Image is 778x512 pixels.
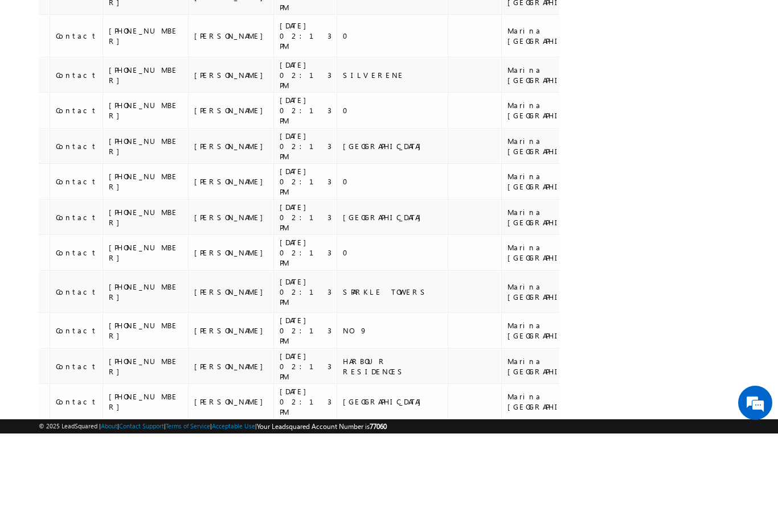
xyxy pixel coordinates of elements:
[109,143,183,164] div: [PHONE_NUMBER]
[507,104,591,125] div: Marina [GEOGRAPHIC_DATA]
[109,321,183,341] div: [PHONE_NUMBER]
[194,291,269,301] div: [PERSON_NAME]
[194,71,269,81] div: [PERSON_NAME]
[194,440,269,450] div: [PERSON_NAME]
[280,355,331,386] div: [DATE] 02:13 PM
[166,501,210,508] a: Terms of Service
[56,148,97,159] div: Contact
[194,326,269,336] div: [PERSON_NAME]
[280,209,331,240] div: [DATE] 02:13 PM
[56,71,97,81] div: Contact
[507,286,591,306] div: Marina [GEOGRAPHIC_DATA]
[194,220,269,230] div: [PERSON_NAME]
[343,326,443,336] div: 0
[194,475,269,485] div: [PERSON_NAME]
[56,255,97,265] div: Contact
[343,475,443,485] div: [GEOGRAPHIC_DATA]
[109,104,183,125] div: [PHONE_NUMBER]
[280,174,331,204] div: [DATE] 02:13 PM
[56,475,97,485] div: Contact
[343,184,443,194] div: 0
[370,501,387,509] span: 77060
[280,138,331,169] div: [DATE] 02:13 PM
[187,6,214,33] div: Minimize live chat window
[109,435,183,455] div: [PHONE_NUMBER]
[507,435,591,455] div: Marina [GEOGRAPHIC_DATA]
[343,255,443,265] div: 0
[56,326,97,336] div: Contact
[343,109,443,119] div: 0
[15,105,208,341] textarea: Type your message and click 'Submit'
[507,470,591,490] div: Marina [GEOGRAPHIC_DATA]
[56,220,97,230] div: Contact
[212,501,255,508] a: Acceptable Use
[280,245,331,275] div: [DATE] 02:13 PM
[280,99,331,130] div: [DATE] 02:13 PM
[56,109,97,119] div: Contact
[507,360,591,381] div: Marina [GEOGRAPHIC_DATA]
[507,179,591,199] div: Marina [GEOGRAPHIC_DATA]
[19,60,48,75] img: d_60004797649_company_0_60004797649
[280,394,331,424] div: [DATE] 02:13 PM
[56,404,97,414] div: Contact
[194,255,269,265] div: [PERSON_NAME]
[257,501,387,509] span: Your Leadsquared Account Number is
[343,365,443,375] div: SPARKLE TOWERS
[194,184,269,194] div: [PERSON_NAME]
[280,465,331,496] div: [DATE] 02:13 PM
[166,350,207,366] em: Submit
[39,499,387,510] span: © 2025 LeadSquared | | | | |
[507,30,591,50] div: Marina [GEOGRAPHIC_DATA]
[109,360,183,381] div: [PHONE_NUMBER]
[109,214,183,235] div: [PHONE_NUMBER]
[56,291,97,301] div: Contact
[56,184,97,194] div: Contact
[507,321,591,341] div: Marina [GEOGRAPHIC_DATA]
[343,435,443,455] div: HARBOUR RESIDENCES
[194,109,269,119] div: [PERSON_NAME]
[343,71,443,81] div: 23 MARINA
[280,430,331,460] div: [DATE] 02:13 PM
[507,399,591,419] div: Marina [GEOGRAPHIC_DATA]
[507,65,591,86] div: Marina [GEOGRAPHIC_DATA]
[507,250,591,270] div: Marina [GEOGRAPHIC_DATA]
[119,501,164,508] a: Contact Support
[280,280,331,311] div: [DATE] 02:13 PM
[59,60,191,75] div: Leave a message
[109,30,183,50] div: [PHONE_NUMBER]
[194,365,269,375] div: [PERSON_NAME]
[194,35,269,45] div: [PERSON_NAME]
[343,35,443,45] div: 0
[194,404,269,414] div: [PERSON_NAME]
[280,60,331,91] div: [DATE] 02:13 PM
[109,179,183,199] div: [PHONE_NUMBER]
[109,286,183,306] div: [PHONE_NUMBER]
[56,440,97,450] div: Contact
[56,35,97,45] div: Contact
[280,24,331,55] div: [DATE] 02:13 PM
[343,220,443,230] div: [GEOGRAPHIC_DATA]
[343,291,443,301] div: [GEOGRAPHIC_DATA]
[343,148,443,159] div: SILVERENE
[109,250,183,270] div: [PHONE_NUMBER]
[101,501,117,508] a: About
[109,470,183,490] div: [PHONE_NUMBER]
[109,65,183,86] div: [PHONE_NUMBER]
[280,316,331,346] div: [DATE] 02:13 PM
[109,399,183,419] div: [PHONE_NUMBER]
[507,143,591,164] div: Marina [GEOGRAPHIC_DATA]
[507,214,591,235] div: Marina [GEOGRAPHIC_DATA]
[56,365,97,375] div: Contact
[343,404,443,414] div: NO 9
[194,148,269,159] div: [PERSON_NAME]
